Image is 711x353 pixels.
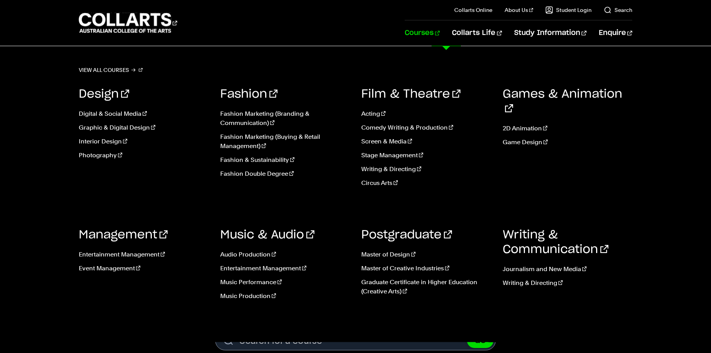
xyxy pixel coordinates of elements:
[514,20,586,46] a: Study Information
[79,151,209,160] a: Photography
[220,291,350,301] a: Music Production
[599,20,632,46] a: Enquire
[361,278,491,296] a: Graduate Certificate in Higher Education (Creative Arts)
[220,250,350,259] a: Audio Production
[361,123,491,132] a: Comedy Writing & Production
[505,6,533,14] a: About Us
[361,137,491,146] a: Screen & Media
[604,6,632,14] a: Search
[79,65,143,75] a: View all courses
[361,229,452,241] a: Postgraduate
[503,278,633,288] a: Writing & Directing
[361,250,491,259] a: Master of Design
[79,229,168,241] a: Management
[220,155,350,165] a: Fashion & Sustainability
[79,109,209,118] a: Digital & Social Media
[405,20,440,46] a: Courses
[79,88,129,100] a: Design
[220,264,350,273] a: Entertainment Management
[452,20,502,46] a: Collarts Life
[361,88,460,100] a: Film & Theatre
[79,137,209,146] a: Interior Design
[361,151,491,160] a: Stage Management
[545,6,591,14] a: Student Login
[220,88,277,100] a: Fashion
[503,138,633,147] a: Game Design
[220,132,350,151] a: Fashion Marketing (Buying & Retail Management)
[361,178,491,188] a: Circus Arts
[79,12,177,34] div: Go to homepage
[220,109,350,128] a: Fashion Marketing (Branding & Communication)
[503,88,622,115] a: Games & Animation
[79,250,209,259] a: Entertainment Management
[503,124,633,133] a: 2D Animation
[454,6,492,14] a: Collarts Online
[503,265,633,274] a: Journalism and New Media
[361,165,491,174] a: Writing & Directing
[220,169,350,178] a: Fashion Double Degree
[79,123,209,132] a: Graphic & Digital Design
[220,229,314,241] a: Music & Audio
[503,229,608,255] a: Writing & Communication
[79,264,209,273] a: Event Management
[361,109,491,118] a: Acting
[220,278,350,287] a: Music Performance
[361,264,491,273] a: Master of Creative Industries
